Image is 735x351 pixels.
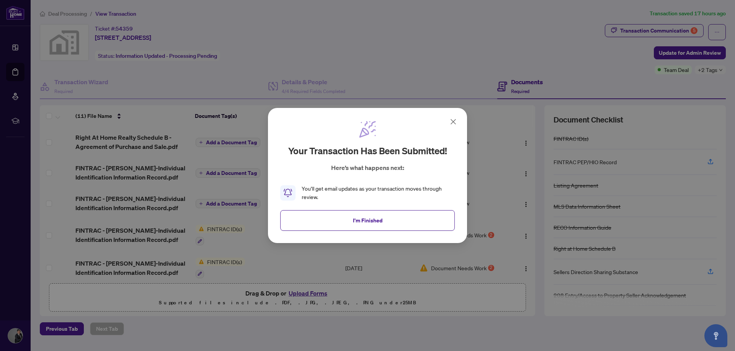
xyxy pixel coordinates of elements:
[331,163,404,172] p: Here’s what happens next:
[288,145,447,157] h2: Your transaction has been submitted!
[353,214,382,227] span: I'm Finished
[302,184,455,201] div: You’ll get email updates as your transaction moves through review.
[704,324,727,347] button: Open asap
[280,210,455,231] button: I'm Finished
